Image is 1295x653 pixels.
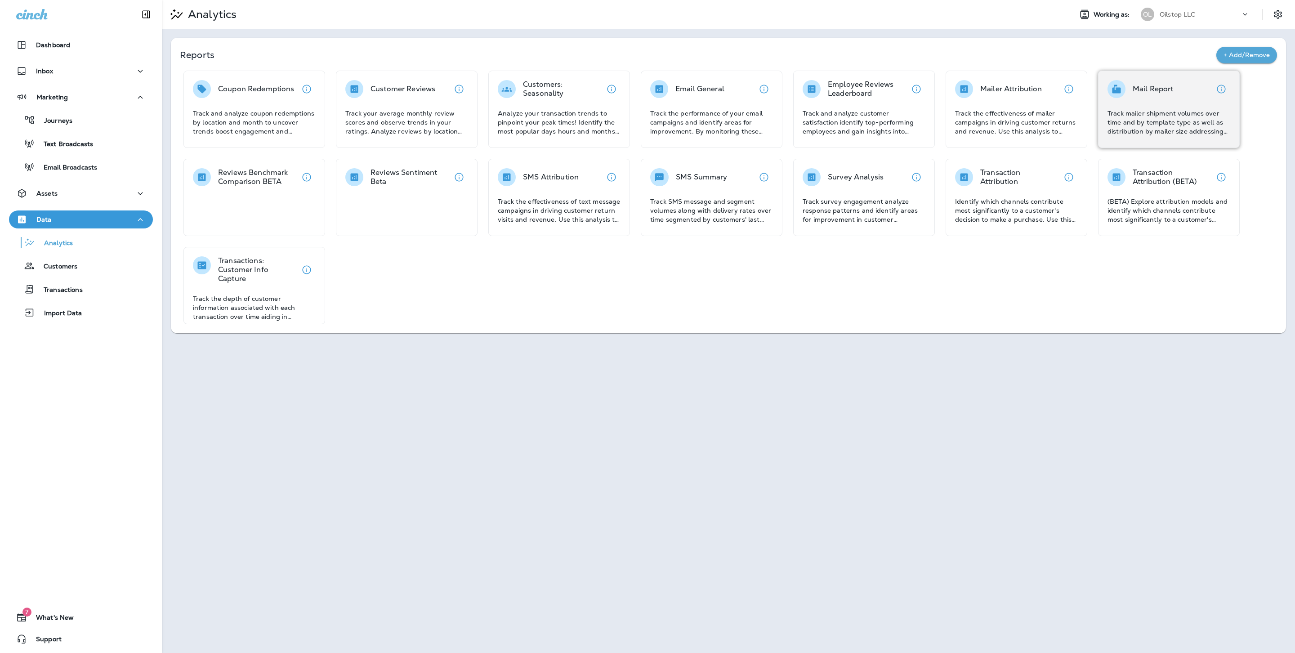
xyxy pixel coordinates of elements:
[523,173,579,182] p: SMS Attribution
[9,280,153,299] button: Transactions
[603,80,621,98] button: View details
[298,80,316,98] button: View details
[1133,85,1174,94] p: Mail Report
[218,85,295,94] p: Coupon Redemptions
[980,85,1042,94] p: Mailer Attribution
[1270,6,1286,22] button: Settings
[9,630,153,648] button: Support
[35,286,83,295] p: Transactions
[218,168,298,186] p: Reviews Benchmark Comparison BETA
[907,168,925,186] button: View details
[9,62,153,80] button: Inbox
[755,80,773,98] button: View details
[675,85,724,94] p: Email General
[450,80,468,98] button: View details
[35,263,77,271] p: Customers
[907,80,925,98] button: View details
[298,261,316,279] button: View details
[498,197,621,224] p: Track the effectiveness of text message campaigns in driving customer return visits and revenue. ...
[1212,80,1230,98] button: View details
[35,117,72,125] p: Journeys
[36,216,52,223] p: Data
[9,303,153,322] button: Import Data
[9,233,153,252] button: Analytics
[523,80,603,98] p: Customers: Seasonality
[27,614,74,625] span: What's New
[1212,168,1230,186] button: View details
[9,157,153,176] button: Email Broadcasts
[193,294,316,321] p: Track the depth of customer information associated with each transaction over time aiding in asse...
[9,111,153,130] button: Journeys
[980,168,1060,186] p: Transaction Attribution
[650,197,773,224] p: Track SMS message and segment volumes along with delivery rates over time segmented by customers'...
[9,36,153,54] button: Dashboard
[36,67,53,75] p: Inbox
[371,168,450,186] p: Reviews Sentiment Beta
[1107,197,1230,224] p: (BETA) Explore attribution models and identify which channels contribute most significantly to a ...
[498,109,621,136] p: Analyze your transaction trends to pinpoint your peak times! Identify the most popular days hours...
[35,164,97,172] p: Email Broadcasts
[218,256,298,283] p: Transactions: Customer Info Capture
[803,109,925,136] p: Track and analyze customer satisfaction identify top-performing employees and gain insights into ...
[9,134,153,153] button: Text Broadcasts
[955,197,1078,224] p: Identify which channels contribute most significantly to a customer's decision to make a purchase...
[1141,8,1154,21] div: OL
[27,635,62,646] span: Support
[298,168,316,186] button: View details
[35,309,82,318] p: Import Data
[9,608,153,626] button: 7What's New
[9,88,153,106] button: Marketing
[803,197,925,224] p: Track survey engagement analyze response patterns and identify areas for improvement in customer ...
[180,49,1216,61] p: Reports
[371,85,435,94] p: Customer Reviews
[450,168,468,186] button: View details
[676,173,728,182] p: SMS Summary
[9,210,153,228] button: Data
[184,8,237,21] p: Analytics
[36,41,70,49] p: Dashboard
[650,109,773,136] p: Track the performance of your email campaigns and identify areas for improvement. By monitoring t...
[1107,109,1230,136] p: Track mailer shipment volumes over time and by template type as well as distribution by mailer si...
[35,140,93,149] p: Text Broadcasts
[603,168,621,186] button: View details
[36,190,58,197] p: Assets
[1160,11,1196,18] p: Oilstop LLC
[1133,168,1212,186] p: Transaction Attribution (BETA)
[22,608,31,617] span: 7
[828,80,907,98] p: Employee Reviews Leaderboard
[1094,11,1132,18] span: Working as:
[193,109,316,136] p: Track and analyze coupon redemptions by location and month to uncover trends boost engagement and...
[345,109,468,136] p: Track your average monthly review scores and observe trends in your ratings. Analyze reviews by l...
[1060,168,1078,186] button: View details
[35,239,73,248] p: Analytics
[9,256,153,275] button: Customers
[9,184,153,202] button: Assets
[955,109,1078,136] p: Track the effectiveness of mailer campaigns in driving customer returns and revenue. Use this ana...
[755,168,773,186] button: View details
[134,5,159,23] button: Collapse Sidebar
[828,173,884,182] p: Survey Analysis
[1060,80,1078,98] button: View details
[36,94,68,101] p: Marketing
[1216,47,1277,63] button: + Add/Remove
